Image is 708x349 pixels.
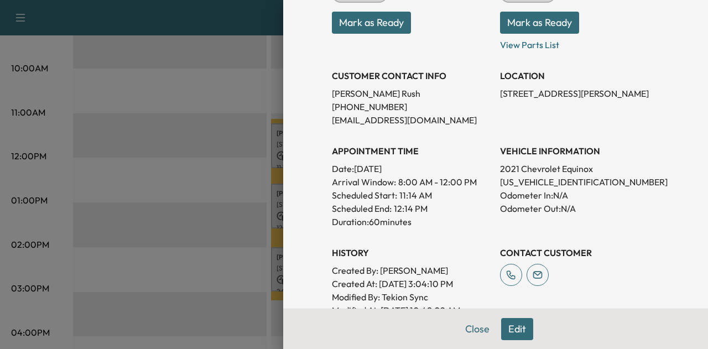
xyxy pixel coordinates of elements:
p: Duration: 60 minutes [332,215,491,228]
button: Edit [501,318,533,340]
p: 11:14 AM [399,189,432,202]
p: [PERSON_NAME] Rush [332,87,491,100]
h3: VEHICLE INFORMATION [500,144,659,158]
button: Mark as Ready [332,12,411,34]
h3: History [332,246,491,259]
p: Scheduled End: [332,202,392,215]
p: Created At : [DATE] 3:04:10 PM [332,277,491,290]
p: 2021 Chevrolet Equinox [500,162,659,175]
p: Arrival Window: [332,175,491,189]
p: Modified At : [DATE] 10:49:02 AM [332,304,491,317]
p: Date: [DATE] [332,162,491,175]
p: [EMAIL_ADDRESS][DOMAIN_NAME] [332,113,491,127]
p: [US_VEHICLE_IDENTIFICATION_NUMBER] [500,175,659,189]
p: Odometer In: N/A [500,189,659,202]
button: Mark as Ready [500,12,579,34]
p: Scheduled Start: [332,189,397,202]
p: Created By : [PERSON_NAME] [332,264,491,277]
h3: CUSTOMER CONTACT INFO [332,69,491,82]
p: Modified By : Tekion Sync [332,290,491,304]
p: 12:14 PM [394,202,428,215]
p: [STREET_ADDRESS][PERSON_NAME] [500,87,659,100]
p: Odometer Out: N/A [500,202,659,215]
p: View Parts List [500,34,659,51]
span: 8:00 AM - 12:00 PM [398,175,477,189]
h3: LOCATION [500,69,659,82]
button: Close [458,318,497,340]
p: [PHONE_NUMBER] [332,100,491,113]
h3: APPOINTMENT TIME [332,144,491,158]
h3: CONTACT CUSTOMER [500,246,659,259]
